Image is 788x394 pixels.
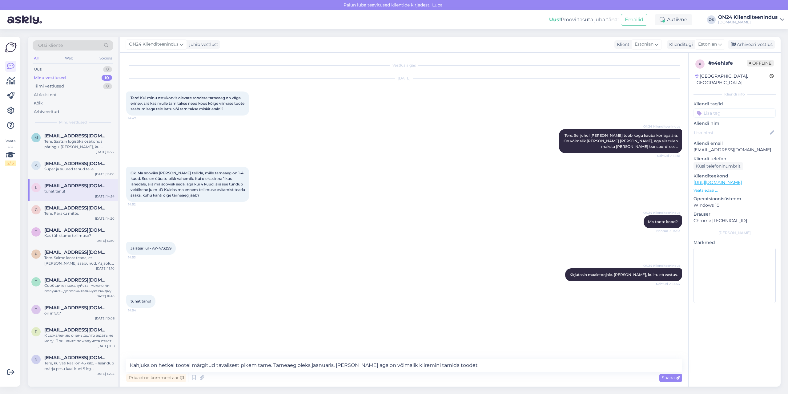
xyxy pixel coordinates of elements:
span: g [35,207,38,212]
div: [DATE] 14:54 [95,194,115,199]
span: Nähtud ✓ 14:53 [656,229,680,233]
span: toomas.raist@gmail.com [44,227,108,233]
span: annely.karu@mail.ee [44,161,108,166]
button: Emailid [621,14,647,26]
input: Lisa tag [694,108,776,118]
span: liisa2201@gmail.com [44,183,108,189]
a: [URL][DOMAIN_NAME] [694,180,742,185]
span: Luba [430,2,444,8]
span: Pavelumb@gmail.com [44,327,108,333]
span: Nähtud ✓ 14:54 [656,282,680,286]
p: Kliendi telefon [694,156,776,162]
div: tuhat tänu! [44,189,115,194]
p: Kliendi tag'id [694,101,776,107]
div: Tere. Saatsin logistika osakonda päringu. [PERSON_NAME], kui saabub vastus. [44,139,115,150]
p: Chrome [TECHNICAL_ID] [694,217,776,224]
div: Klienditugi [667,41,693,48]
div: Kõik [34,100,43,106]
span: tiia069@gmail.com [44,305,108,311]
span: Offline [747,60,774,67]
span: 14:53 [128,255,151,260]
div: Web [64,54,74,62]
div: Klient [614,41,629,48]
b: Uus! [549,17,561,22]
span: Mis toote kood? [648,219,678,224]
div: [GEOGRAPHIC_DATA], [GEOGRAPHIC_DATA] [695,73,770,86]
span: x [699,62,701,66]
div: Socials [98,54,113,62]
div: Tiimi vestlused [34,83,64,89]
div: # x4ehlsfe [708,59,747,67]
p: Märkmed [694,239,776,246]
div: [DATE] 14:20 [95,216,115,221]
span: t [35,307,37,312]
span: Estonian [635,41,653,48]
div: [DATE] [126,75,682,81]
p: Kliendi nimi [694,120,776,127]
span: mennuke85@gmail.com [44,133,108,139]
span: ON24 Klienditeenindus [129,41,179,48]
span: piret.piiroja.777@gmail.ee [44,250,108,255]
div: [DATE] 15:00 [95,172,115,177]
span: Ok. Ma sooviks [PERSON_NAME] tellida, mille tarneaeg on 1-4 kuud. See on üüratu pikk vahemik. Kui... [131,171,246,197]
span: Nähtud ✓ 14:51 [657,153,680,158]
span: 14:54 [128,308,151,313]
span: m [34,135,38,140]
div: ON24 Klienditeenindus [718,15,778,20]
p: [EMAIL_ADDRESS][DOMAIN_NAME] [694,147,776,153]
div: Vaata siia [5,138,16,166]
div: [DATE] 15:22 [96,150,115,154]
div: [DATE] 16:45 [95,294,115,299]
p: Brauser [694,211,776,217]
span: Saada [662,375,680,380]
a: ON24 Klienditeenindus[DOMAIN_NAME] [718,15,784,25]
div: Aktiivne [655,14,692,25]
div: Super ja suured tänud teile [44,166,115,172]
span: trulling@mail.ru [44,277,108,283]
div: Tere. Paraku mitte. [44,211,115,216]
span: 14:47 [128,116,151,120]
span: 14:52 [128,202,151,207]
span: ON24 Klienditeenindus [643,124,680,129]
div: [DATE] 13:30 [95,238,115,243]
p: Windows 10 [694,202,776,209]
div: Uus [34,66,42,72]
span: Jalatsiriiul - AY-473259 [131,246,171,250]
span: tuhat tänu! [131,299,151,303]
span: ON24 Klienditeenindus [643,263,680,268]
span: Tere! Kui minu ostukorvis olevate toodete tarneaeg on väga erinev, siis kas mulle tarnitakse need... [131,95,245,111]
span: Kirjutasin maaletoojale. [PERSON_NAME], kui tuleb vastus. [569,272,678,277]
div: Tere. Saime laost teada, et [PERSON_NAME] saabunud. Asjaolud on uurimisel. Anname Teile koheselt ... [44,255,115,266]
div: Tere, kuivati kaal on 45 kilo, + lisandub märja pesu kaal kuni 9 kg. [PERSON_NAME] peaks kannatam... [44,360,115,372]
div: Küsi telefoninumbrit [694,162,743,170]
div: OK [707,15,716,24]
span: t [35,279,37,284]
p: Vaata edasi ... [694,188,776,193]
span: P [35,329,38,334]
div: Proovi tasuta juba täna: [549,16,618,23]
p: Klienditeekond [694,173,776,179]
span: n [34,357,38,362]
div: Minu vestlused [34,75,66,81]
p: Kliendi email [694,140,776,147]
div: Сообщите пожалуйста, можно ли получить дополнительную скидку на диван [GEOGRAPHIC_DATA] MN-405491... [44,283,115,294]
div: 0 [103,83,112,89]
div: Arhiveeritud [34,109,59,115]
div: К сожалению очень долго ждать не могу. Пришлите пожалуйста ответ на почте [EMAIL_ADDRESS][DOMAIN_... [44,333,115,344]
div: AI Assistent [34,92,57,98]
span: Tere. Sel juhul [PERSON_NAME] toob kogu kauba korraga ära. On võimalik [PERSON_NAME] [PERSON_NAME... [564,133,679,149]
span: p [35,252,38,256]
div: Privaatne kommentaar [126,374,186,382]
span: ON24 Klienditeenindus [643,210,680,215]
div: [DATE] 10:08 [95,316,115,321]
span: Otsi kliente [38,42,63,49]
input: Lisa nimi [694,129,769,136]
span: a [35,163,38,168]
img: Askly Logo [5,42,17,53]
span: nele.mandla@gmail.com [44,355,108,360]
span: l [35,185,37,190]
div: [DATE] 9:18 [98,344,115,348]
div: 2 / 3 [5,160,16,166]
div: [DOMAIN_NAME] [718,20,778,25]
span: Estonian [698,41,717,48]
